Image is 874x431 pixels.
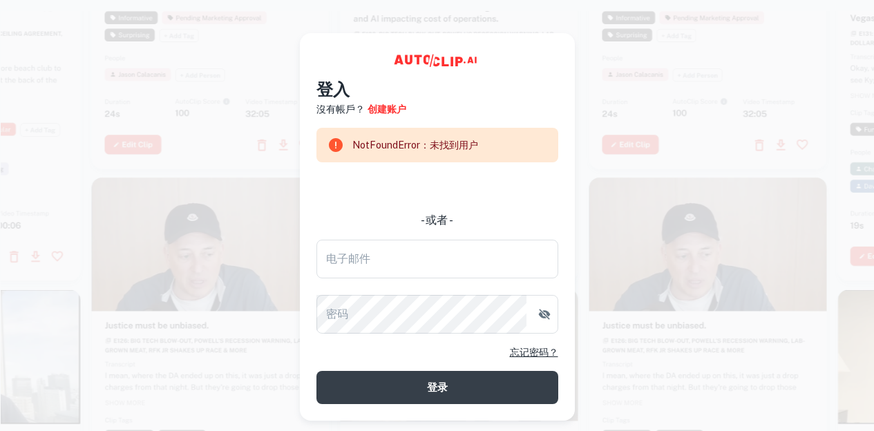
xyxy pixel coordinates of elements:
[510,347,558,358] font: 忘记密码？
[352,140,478,151] font: NotFoundError：未找到用户
[368,102,406,117] a: 创建账户
[316,79,350,99] font: 登入
[316,371,558,404] button: 登录
[368,104,406,115] font: 创建账户
[427,381,448,393] font: 登录
[310,172,565,202] iframe: “使用Google账号登录”按钮
[421,213,453,227] font: - 或者 -
[316,104,365,115] font: 沒有帳戶？
[510,345,558,360] a: 忘记密码？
